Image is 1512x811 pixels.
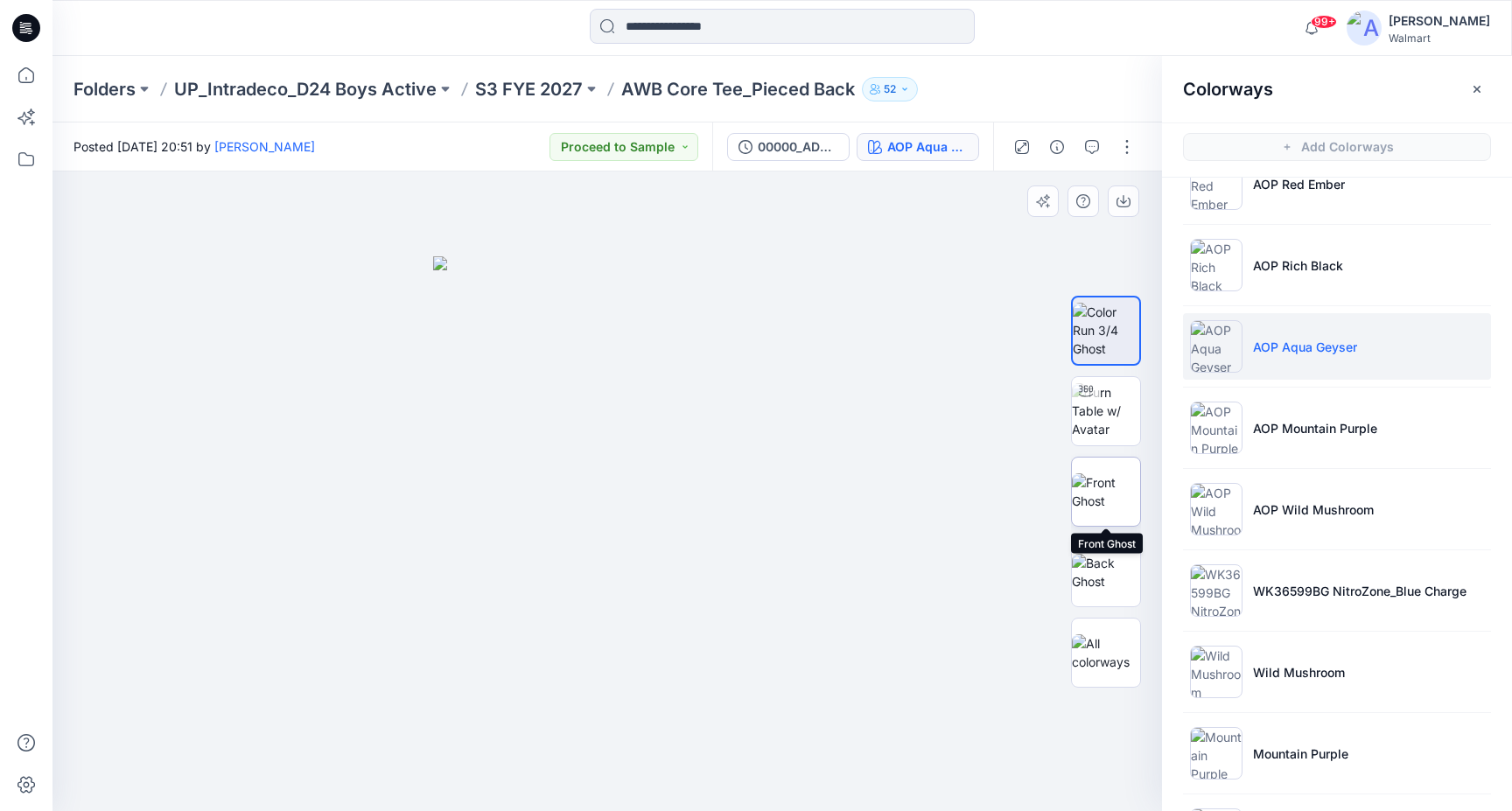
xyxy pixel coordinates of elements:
[1072,634,1140,671] img: All colorways
[857,133,979,161] button: AOP Aqua Geyser
[1190,320,1242,373] img: AOP Aqua Geyser
[862,77,918,101] button: 52
[73,77,136,101] a: Folders
[1389,10,1490,31] div: [PERSON_NAME]
[1347,10,1382,45] img: avatar
[1190,564,1242,617] img: WK36599BG NitroZone_Blue Charge
[1311,15,1337,29] span: 99+
[1183,79,1273,100] h2: Colorways
[1072,554,1140,591] img: Back Ghost
[1190,157,1242,210] img: AOP Red Ember
[1072,473,1140,510] img: Front Ghost
[1389,31,1490,45] div: Walmart
[1253,663,1345,682] p: Wild Mushroom
[1190,483,1242,535] img: AOP Wild Mushroom
[1190,646,1242,698] img: Wild Mushroom
[174,77,437,101] a: UP_Intradeco_D24 Boys Active
[73,137,315,156] span: Posted [DATE] 20:51 by
[1253,582,1466,600] p: WK36599BG NitroZone_Blue Charge
[1253,175,1345,193] p: AOP Red Ember
[727,133,850,161] button: 00000_ADM_AWB Core Tee_Pieced Back
[1072,383,1140,438] img: Turn Table w/ Avatar
[1253,256,1343,275] p: AOP Rich Black
[475,77,583,101] a: S3 FYE 2027
[1253,338,1357,356] p: AOP Aqua Geyser
[1190,239,1242,291] img: AOP Rich Black
[1253,419,1377,437] p: AOP Mountain Purple
[1043,133,1071,161] button: Details
[214,139,315,154] a: [PERSON_NAME]
[1073,303,1139,358] img: Color Run 3/4 Ghost
[887,137,968,157] div: AOP Aqua Geyser
[884,80,896,99] p: 52
[1253,500,1374,519] p: AOP Wild Mushroom
[758,137,838,157] div: 00000_ADM_AWB Core Tee_Pieced Back
[1190,727,1242,780] img: Mountain Purple
[1190,402,1242,454] img: AOP Mountain Purple
[1253,745,1348,763] p: Mountain Purple
[621,77,855,101] p: AWB Core Tee_Pieced Back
